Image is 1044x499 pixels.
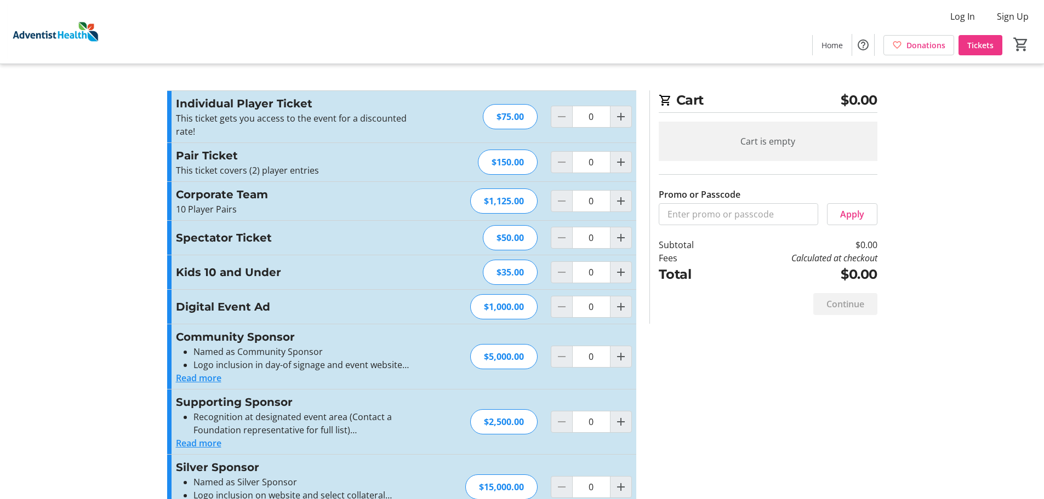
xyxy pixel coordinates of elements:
[176,95,415,112] h3: Individual Player Ticket
[193,345,415,358] li: Named as Community Sponsor
[176,147,415,164] h3: Pair Ticket
[659,122,877,161] div: Cart is empty
[659,203,818,225] input: Enter promo or passcode
[722,238,877,251] td: $0.00
[470,409,538,434] div: $2,500.00
[572,261,611,283] input: Kids 10 and Under Quantity
[176,186,415,203] h3: Corporate Team
[659,251,722,265] td: Fees
[722,265,877,284] td: $0.00
[176,299,415,315] h3: Digital Event Ad
[470,294,538,319] div: $1,000.00
[478,150,538,175] div: $150.00
[611,346,631,367] button: Increment by one
[852,34,874,56] button: Help
[722,251,877,265] td: Calculated at checkout
[7,4,104,59] img: Adventist Health's Logo
[611,106,631,127] button: Increment by one
[572,411,611,433] input: Supporting Sponsor Quantity
[176,329,415,345] h3: Community Sponsor
[176,112,415,138] div: This ticket gets you access to the event for a discounted rate!
[821,39,843,51] span: Home
[572,151,611,173] input: Pair Ticket Quantity
[813,35,852,55] a: Home
[611,152,631,173] button: Increment by one
[950,10,975,23] span: Log In
[572,106,611,128] input: Individual Player Ticket Quantity
[611,296,631,317] button: Increment by one
[176,264,415,280] h3: Kids 10 and Under
[176,164,415,177] p: This ticket covers (2) player entries
[572,296,611,318] input: Digital Event Ad Quantity
[176,230,415,246] h3: Spectator Ticket
[611,477,631,497] button: Increment by one
[1011,35,1031,54] button: Cart
[176,371,221,385] button: Read more
[611,191,631,211] button: Increment by one
[659,188,740,201] label: Promo or Passcode
[942,8,984,25] button: Log In
[959,35,1002,55] a: Tickets
[883,35,954,55] a: Donations
[176,437,221,450] button: Read more
[906,39,945,51] span: Donations
[841,90,877,110] span: $0.00
[611,227,631,248] button: Increment by one
[659,265,722,284] td: Total
[967,39,994,51] span: Tickets
[988,8,1037,25] button: Sign Up
[193,358,415,371] li: Logo inclusion in day-of signage and event website
[659,238,722,251] td: Subtotal
[193,410,415,437] li: Recognition at designated event area (Contact a Foundation representative for full list)
[176,394,415,410] h3: Supporting Sponsor
[483,260,538,285] div: $35.00
[470,188,538,214] div: $1,125.00
[572,346,611,368] input: Community Sponsor Quantity
[483,104,538,129] div: $75.00
[572,190,611,212] input: Corporate Team Quantity
[611,262,631,283] button: Increment by one
[997,10,1029,23] span: Sign Up
[840,208,864,221] span: Apply
[572,227,611,249] input: Spectator Ticket Quantity
[483,225,538,250] div: $50.00
[470,344,538,369] div: $5,000.00
[176,203,415,216] p: 10 Player Pairs
[827,203,877,225] button: Apply
[193,475,415,489] li: Named as Silver Sponsor
[611,411,631,432] button: Increment by one
[176,459,415,475] h3: Silver Sponsor
[572,476,611,498] input: Silver Sponsor Quantity
[659,90,877,113] h2: Cart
